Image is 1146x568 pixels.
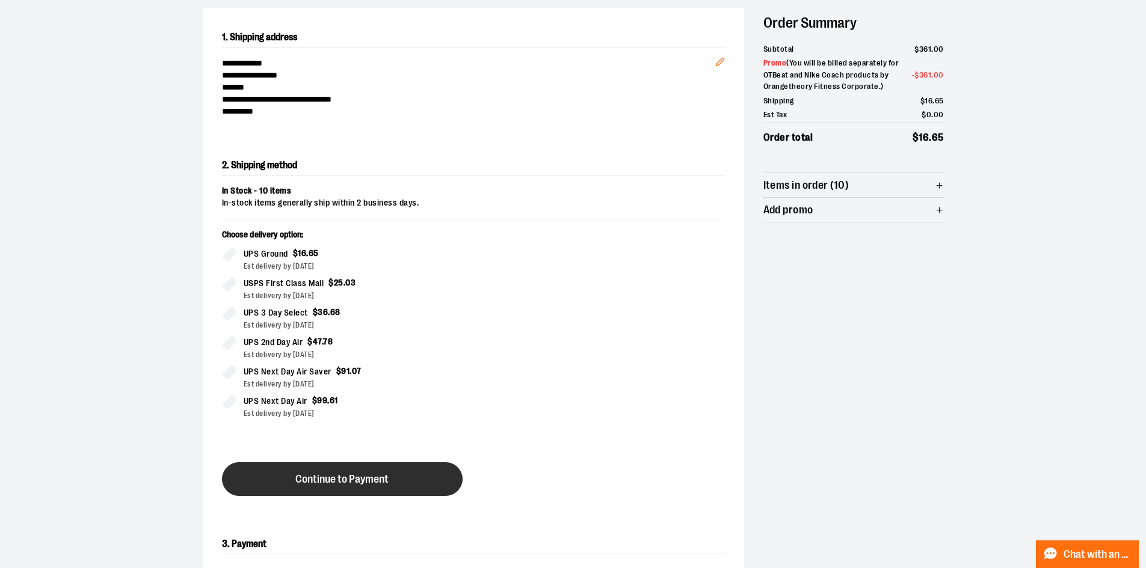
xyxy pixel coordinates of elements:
[935,96,944,105] span: 65
[763,204,813,216] span: Add promo
[317,395,327,405] span: 99
[919,132,929,143] span: 16
[925,96,932,105] span: 16
[336,366,342,376] span: $
[932,96,935,105] span: .
[306,248,309,258] span: .
[914,44,919,53] span: $
[244,335,303,349] span: UPS 2nd Day Air
[330,307,340,317] span: 68
[313,337,322,346] span: 47
[334,278,343,287] span: 25
[922,110,926,119] span: $
[328,307,330,317] span: .
[929,132,932,143] span: .
[763,180,849,191] span: Items in order (10)
[244,379,464,389] div: Est delivery by [DATE]
[313,307,318,317] span: $
[328,278,334,287] span: $
[244,306,308,320] span: UPS 3 Day Select
[327,395,330,405] span: .
[244,394,307,408] span: UPS Next Day Air
[352,366,362,376] span: 07
[295,474,389,485] span: Continue to Payment
[222,197,725,209] div: In-stock items generally ship within 2 business days.
[318,307,328,317] span: 36
[763,58,899,91] span: ( You will be billed separately for OTBeat and Nike Coach products by Orangetheory Fitness Corpor...
[763,43,794,55] span: Subtotal
[934,110,944,119] span: 00
[914,70,919,79] span: $
[763,95,794,107] span: Shipping
[931,44,934,53] span: .
[222,247,236,261] input: UPS Ground$16.65Est delivery by [DATE]
[244,408,464,419] div: Est delivery by [DATE]
[341,366,350,376] span: 91
[298,248,306,258] span: 16
[323,337,333,346] span: 78
[934,44,944,53] span: 00
[912,69,944,81] span: -
[706,38,735,80] button: Edit
[926,110,932,119] span: 0
[222,229,464,247] p: Choose delivery option:
[312,395,318,405] span: $
[244,320,464,331] div: Est delivery by [DATE]
[244,247,288,261] span: UPS Ground
[222,365,236,379] input: UPS Next Day Air Saver$91.07Est delivery by [DATE]
[931,70,934,79] span: .
[1064,549,1132,560] span: Chat with an Expert
[763,173,944,197] button: Items in order (10)
[920,96,925,105] span: $
[309,248,319,258] span: 65
[763,198,944,222] button: Add promo
[222,394,236,409] input: UPS Next Day Air$99.61Est delivery by [DATE]
[934,70,944,79] span: 00
[350,366,352,376] span: .
[345,278,356,287] span: 03
[222,276,236,291] input: USPS First Class Mail$25.03Est delivery by [DATE]
[222,185,725,197] div: In Stock - 10 items
[222,335,236,350] input: UPS 2nd Day Air$47.78Est delivery by [DATE]
[763,109,787,121] span: Est Tax
[244,349,464,360] div: Est delivery by [DATE]
[763,58,787,67] span: Promo
[919,70,932,79] span: 361
[293,248,298,258] span: $
[222,462,463,496] button: Continue to Payment
[1036,540,1139,568] button: Chat with an Expert
[763,8,944,37] h2: Order Summary
[931,110,934,119] span: .
[244,290,464,301] div: Est delivery by [DATE]
[913,132,919,143] span: $
[322,337,324,346] span: .
[763,130,813,145] span: Order total
[330,395,338,405] span: 61
[222,534,725,554] h2: 3. Payment
[222,156,725,176] h2: 2. Shipping method
[343,278,346,287] span: .
[244,261,464,272] div: Est delivery by [DATE]
[244,365,331,379] span: UPS Next Day Air Saver
[222,306,236,320] input: UPS 3 Day Select$36.68Est delivery by [DATE]
[932,132,944,143] span: 65
[244,276,324,290] span: USPS First Class Mail
[222,28,725,47] h2: 1. Shipping address
[307,337,313,346] span: $
[919,44,932,53] span: 361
